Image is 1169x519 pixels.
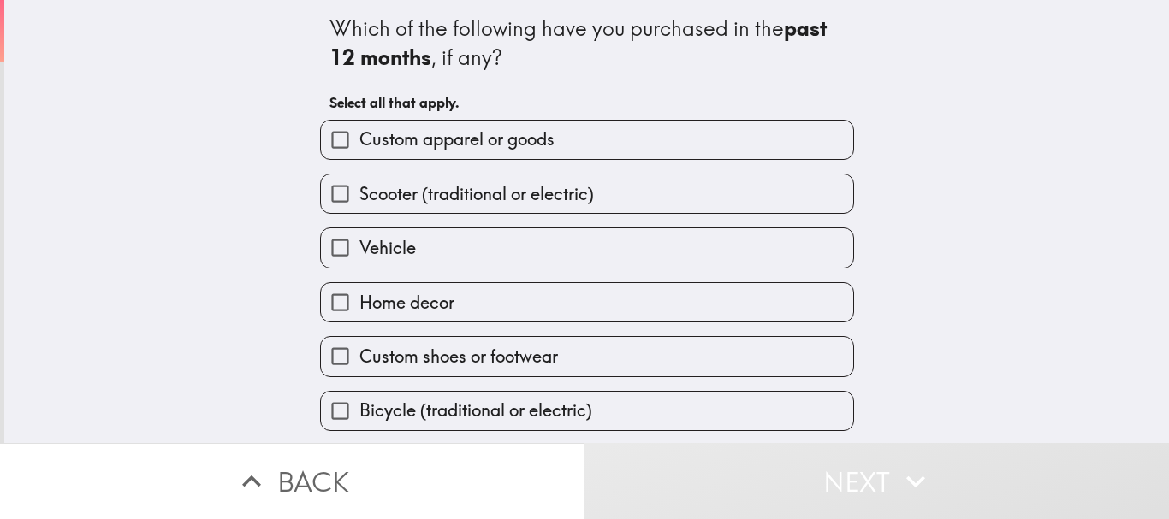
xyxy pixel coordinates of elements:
[359,345,558,369] span: Custom shoes or footwear
[321,174,853,213] button: Scooter (traditional or electric)
[329,15,832,70] b: past 12 months
[359,398,592,422] span: Bicycle (traditional or electric)
[359,127,555,151] span: Custom apparel or goods
[321,337,853,375] button: Custom shoes or footwear
[359,291,454,315] span: Home decor
[321,283,853,321] button: Home decor
[329,15,845,72] div: Which of the following have you purchased in the , if any?
[359,236,416,260] span: Vehicle
[359,182,594,206] span: Scooter (traditional or electric)
[329,93,845,112] h6: Select all that apply.
[321,121,853,159] button: Custom apparel or goods
[584,443,1169,519] button: Next
[321,392,853,430] button: Bicycle (traditional or electric)
[321,228,853,267] button: Vehicle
